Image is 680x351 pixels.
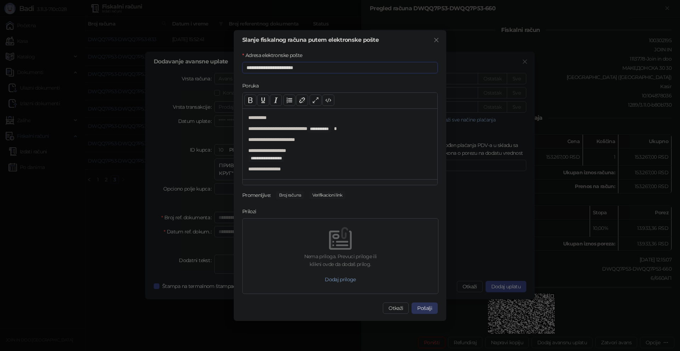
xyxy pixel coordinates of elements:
[310,95,322,106] button: Full screen
[431,34,442,46] button: Close
[242,37,438,43] div: Slanje fiskalnog računa putem elektronske pošte
[431,37,442,43] span: Zatvori
[329,227,352,250] img: empty
[245,221,435,291] span: emptyNema priloga. Prevuci priloge iliklikni ovde da dodaš prilog.Dodaj priloge
[242,208,261,215] label: Prilozi
[296,95,308,106] button: Link
[412,302,438,314] button: Pošalji
[257,95,269,106] button: Underline
[242,62,438,73] input: Adresa elektronske pošte
[433,37,439,43] span: close
[322,95,334,106] button: Code view
[383,302,409,314] button: Otkaži
[242,51,307,59] label: Adresa elektronske pošte
[245,253,435,268] div: Nema priloga. Prevuci priloge ili klikni ovde da dodaš prilog.
[270,95,282,106] button: Italic
[242,191,271,199] div: Promenljive:
[244,95,256,106] button: Bold
[310,191,345,199] span: Verifikacioni link
[319,274,362,285] button: Dodaj priloge
[242,82,263,90] label: Poruka
[276,191,304,199] span: Broj računa
[283,95,295,106] button: List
